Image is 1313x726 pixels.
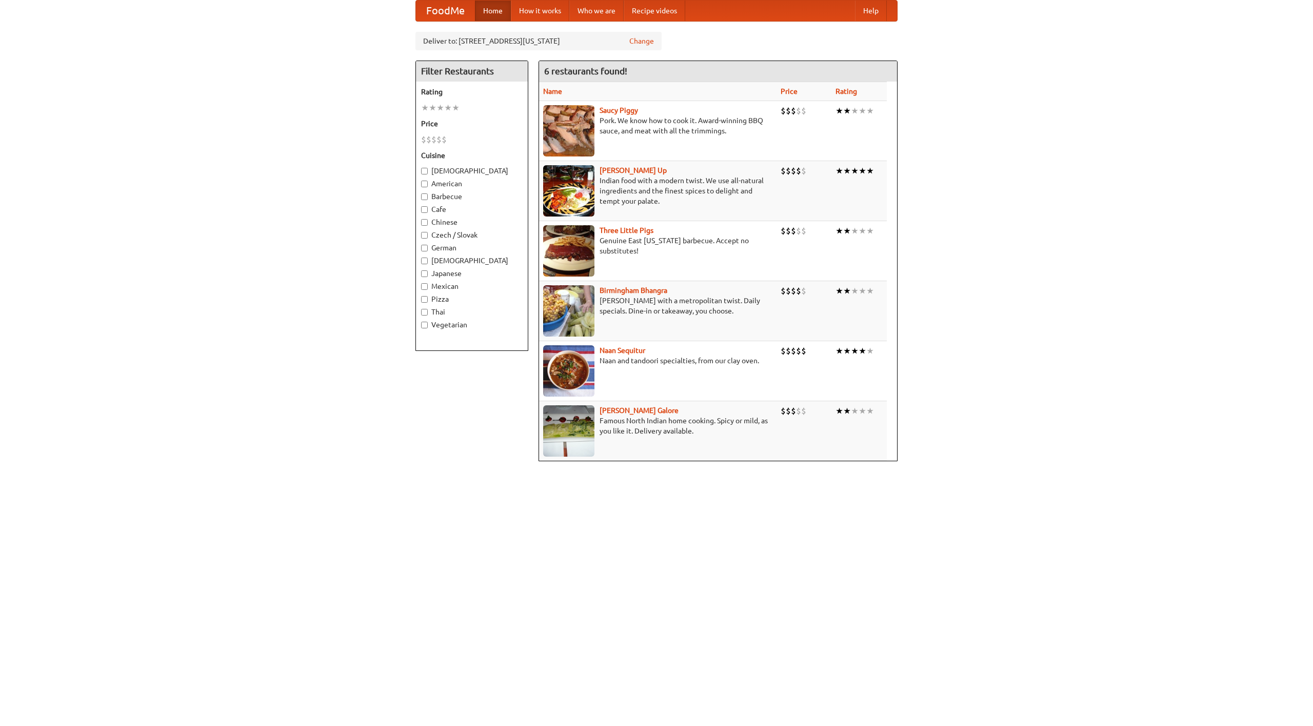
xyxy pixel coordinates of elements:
[791,405,796,417] li: $
[859,345,866,357] li: ★
[843,345,851,357] li: ★
[421,230,523,240] label: Czech / Slovak
[421,87,523,97] h5: Rating
[421,258,428,264] input: [DEMOGRAPHIC_DATA]
[543,345,594,397] img: naansequitur.jpg
[415,32,662,50] div: Deliver to: [STREET_ADDRESS][US_STATE]
[421,307,523,317] label: Thai
[859,225,866,237] li: ★
[543,405,594,457] img: currygalore.jpg
[543,175,772,206] p: Indian food with a modern twist. We use all-natural ingredients and the finest spices to delight ...
[421,320,523,330] label: Vegetarian
[791,285,796,297] li: $
[796,405,801,417] li: $
[791,345,796,357] li: $
[843,405,851,417] li: ★
[796,285,801,297] li: $
[421,206,428,213] input: Cafe
[866,405,874,417] li: ★
[543,165,594,217] img: curryup.jpg
[855,1,887,21] a: Help
[796,165,801,176] li: $
[866,105,874,116] li: ★
[452,102,460,113] li: ★
[843,225,851,237] li: ★
[781,225,786,237] li: $
[426,134,431,145] li: $
[835,345,843,357] li: ★
[475,1,511,21] a: Home
[421,232,428,239] input: Czech / Slovak
[843,165,851,176] li: ★
[801,285,806,297] li: $
[436,134,442,145] li: $
[791,225,796,237] li: $
[600,166,667,174] a: [PERSON_NAME] Up
[543,105,594,156] img: saucy.jpg
[781,165,786,176] li: $
[851,165,859,176] li: ★
[421,296,428,303] input: Pizza
[781,87,798,95] a: Price
[421,268,523,279] label: Japanese
[786,225,791,237] li: $
[796,225,801,237] li: $
[421,193,428,200] input: Barbecue
[859,165,866,176] li: ★
[421,150,523,161] h5: Cuisine
[421,217,523,227] label: Chinese
[851,405,859,417] li: ★
[786,345,791,357] li: $
[629,36,654,46] a: Change
[835,165,843,176] li: ★
[786,105,791,116] li: $
[801,225,806,237] li: $
[421,270,428,277] input: Japanese
[431,134,436,145] li: $
[859,405,866,417] li: ★
[543,87,562,95] a: Name
[421,134,426,145] li: $
[421,204,523,214] label: Cafe
[786,165,791,176] li: $
[543,356,772,366] p: Naan and tandoori specialties, from our clay oven.
[442,134,447,145] li: $
[786,285,791,297] li: $
[859,105,866,116] li: ★
[851,285,859,297] li: ★
[421,281,523,291] label: Mexican
[786,405,791,417] li: $
[781,285,786,297] li: $
[421,181,428,187] input: American
[600,346,645,355] a: Naan Sequitur
[843,285,851,297] li: ★
[429,102,436,113] li: ★
[851,345,859,357] li: ★
[851,225,859,237] li: ★
[801,165,806,176] li: $
[866,345,874,357] li: ★
[781,405,786,417] li: $
[600,286,667,295] a: Birmingham Bhangra
[421,243,523,253] label: German
[835,405,843,417] li: ★
[511,1,569,21] a: How it works
[421,256,523,266] label: [DEMOGRAPHIC_DATA]
[421,322,428,328] input: Vegetarian
[843,105,851,116] li: ★
[600,406,679,415] a: [PERSON_NAME] Galore
[421,219,428,226] input: Chinese
[421,191,523,202] label: Barbecue
[866,225,874,237] li: ★
[600,226,653,234] a: Three Little Pigs
[543,115,772,136] p: Pork. We know how to cook it. Award-winning BBQ sauce, and meat with all the trimmings.
[851,105,859,116] li: ★
[416,61,528,82] h4: Filter Restaurants
[421,168,428,174] input: [DEMOGRAPHIC_DATA]
[796,345,801,357] li: $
